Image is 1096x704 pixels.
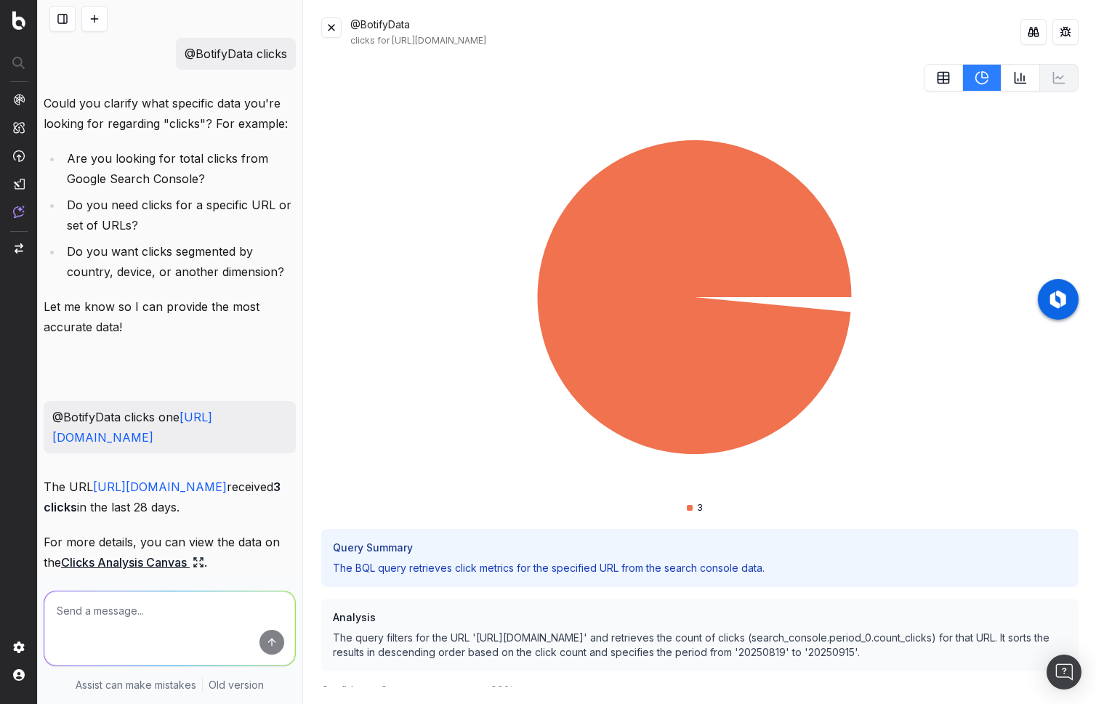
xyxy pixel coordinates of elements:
p: Assist can make mistakes [76,678,196,692]
img: Studio [13,178,25,190]
button: PieChart [963,64,1002,92]
span: 3 [697,502,703,514]
img: Activation [13,150,25,162]
img: Setting [13,642,25,653]
p: The URL received in the last 28 days. [44,477,296,517]
h3: Analysis [333,610,1067,625]
div: clicks for [URL][DOMAIN_NAME] [350,35,1020,46]
li: Do you need clicks for a specific URL or set of URLs? [63,195,296,235]
span: 90 % [491,683,514,697]
li: Do you want clicks segmented by country, device, or another dimension? [63,241,296,282]
h3: Query Summary [333,541,1067,555]
span: Confidence Score: [321,683,412,697]
button: table [924,64,963,92]
button: BarChart [1002,64,1040,92]
p: For more details, you can view the data on the . [44,532,296,572]
p: @BotifyData clicks [185,44,287,64]
button: Not available for current data [1040,64,1079,92]
img: Intelligence [13,121,25,134]
p: @BotifyData clicks one [52,407,287,448]
a: Clicks Analysis Canvas [61,552,204,572]
img: Analytics [13,94,25,105]
p: Let me know so I can provide the most accurate data! [44,296,296,337]
a: [URL][DOMAIN_NAME] [93,480,227,494]
div: @BotifyData [350,17,1020,46]
img: Assist [13,206,25,218]
a: Old version [209,678,264,692]
p: Could you clarify what specific data you're looking for regarding "clicks"? For example: [44,93,296,134]
img: Botify logo [12,11,25,30]
p: The BQL query retrieves click metrics for the specified URL from the search console data. [333,561,1067,575]
p: The query filters for the URL '[URL][DOMAIN_NAME]' and retrieves the count of clicks (search_cons... [333,631,1067,660]
li: Are you looking for total clicks from Google Search Console? [63,148,296,189]
img: Switch project [15,243,23,254]
div: Open Intercom Messenger [1047,655,1081,689]
img: My account [13,669,25,681]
